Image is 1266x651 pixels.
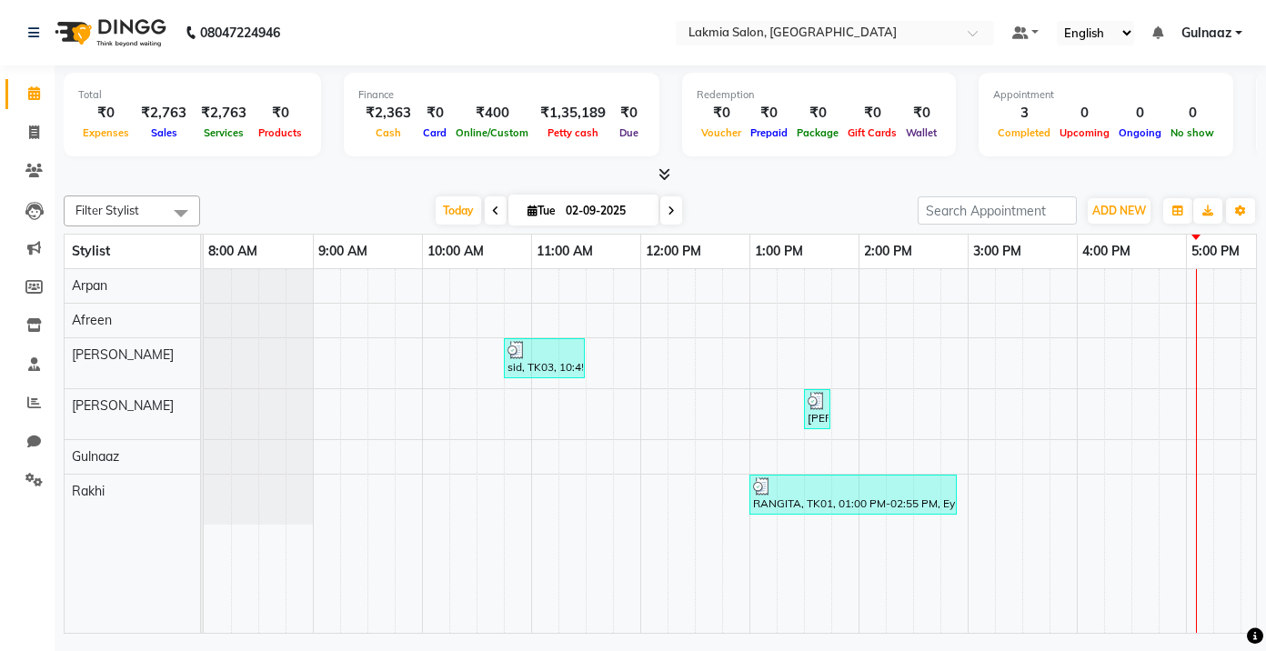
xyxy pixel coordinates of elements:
[806,392,829,426] div: [PERSON_NAME], TK02, 01:30 PM-01:45 PM, Eyebrows(S)-50,Upperlip(S)-40
[72,397,174,414] span: [PERSON_NAME]
[1114,126,1166,139] span: Ongoing
[1181,24,1231,43] span: Gulnaaz
[523,204,560,217] span: Tue
[1088,198,1150,224] button: ADD NEW
[72,312,112,328] span: Afreen
[146,126,182,139] span: Sales
[697,87,941,103] div: Redemption
[615,126,643,139] span: Due
[1166,103,1219,124] div: 0
[843,103,901,124] div: ₹0
[436,196,481,225] span: Today
[1055,126,1114,139] span: Upcoming
[371,126,406,139] span: Cash
[72,277,107,294] span: Arpan
[358,103,418,124] div: ₹2,363
[750,238,808,265] a: 1:00 PM
[1055,103,1114,124] div: 0
[560,197,651,225] input: 2025-09-02
[751,477,955,512] div: RANGITA, TK01, 01:00 PM-02:55 PM, Eyebrows(S)-50,Full Arms / Full Legs(S)-780,Underarms(S)-300,Ha...
[134,103,194,124] div: ₹2,763
[859,238,917,265] a: 2:00 PM
[746,103,792,124] div: ₹0
[75,203,139,217] span: Filter Stylist
[72,243,110,259] span: Stylist
[200,7,280,58] b: 08047224946
[543,126,603,139] span: Petty cash
[918,196,1077,225] input: Search Appointment
[46,7,171,58] img: logo
[969,238,1026,265] a: 3:00 PM
[72,346,174,363] span: [PERSON_NAME]
[613,103,645,124] div: ₹0
[78,126,134,139] span: Expenses
[1114,103,1166,124] div: 0
[418,103,451,124] div: ₹0
[194,103,254,124] div: ₹2,763
[1078,238,1135,265] a: 4:00 PM
[506,341,583,376] div: sid, TK03, 10:45 AM-11:30 AM, U-cut / U-Straight(M)-550
[254,103,306,124] div: ₹0
[358,87,645,103] div: Finance
[254,126,306,139] span: Products
[901,103,941,124] div: ₹0
[451,126,533,139] span: Online/Custom
[418,126,451,139] span: Card
[993,87,1219,103] div: Appointment
[1166,126,1219,139] span: No show
[1187,238,1244,265] a: 5:00 PM
[641,238,706,265] a: 12:00 PM
[314,238,372,265] a: 9:00 AM
[901,126,941,139] span: Wallet
[72,448,119,465] span: Gulnaaz
[532,238,598,265] a: 11:00 AM
[78,103,134,124] div: ₹0
[78,87,306,103] div: Total
[792,126,843,139] span: Package
[792,103,843,124] div: ₹0
[451,103,533,124] div: ₹400
[993,103,1055,124] div: 3
[72,483,105,499] span: Rakhi
[746,126,792,139] span: Prepaid
[204,238,262,265] a: 8:00 AM
[993,126,1055,139] span: Completed
[697,103,746,124] div: ₹0
[423,238,488,265] a: 10:00 AM
[697,126,746,139] span: Voucher
[199,126,248,139] span: Services
[843,126,901,139] span: Gift Cards
[533,103,613,124] div: ₹1,35,189
[1092,204,1146,217] span: ADD NEW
